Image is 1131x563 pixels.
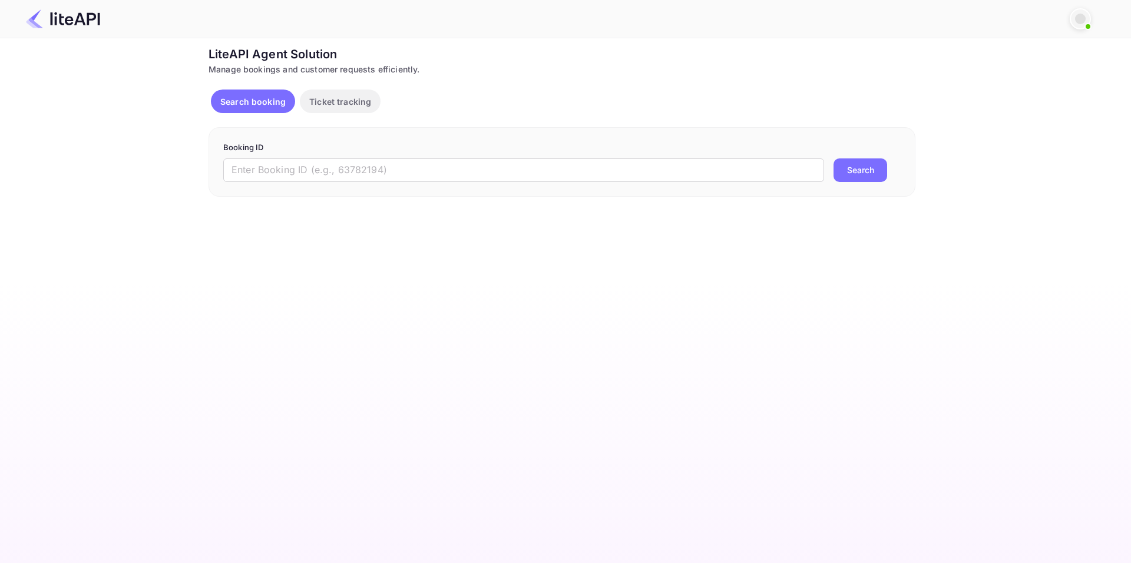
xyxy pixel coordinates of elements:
[220,95,286,108] p: Search booking
[209,45,915,63] div: LiteAPI Agent Solution
[223,158,824,182] input: Enter Booking ID (e.g., 63782194)
[209,63,915,75] div: Manage bookings and customer requests efficiently.
[223,142,901,154] p: Booking ID
[26,9,100,28] img: LiteAPI Logo
[834,158,887,182] button: Search
[309,95,371,108] p: Ticket tracking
